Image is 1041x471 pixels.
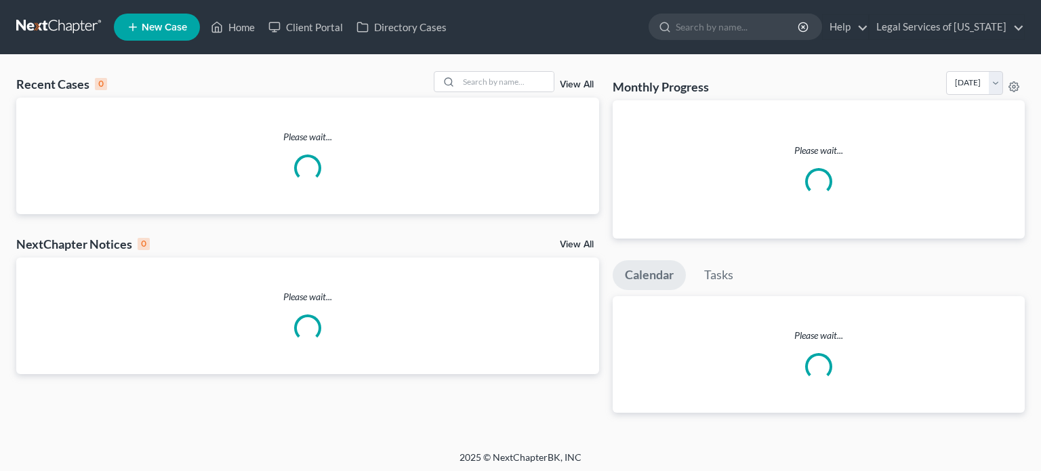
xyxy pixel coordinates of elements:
[16,76,107,92] div: Recent Cases
[624,144,1014,157] p: Please wait...
[692,260,746,290] a: Tasks
[350,15,453,39] a: Directory Cases
[16,290,599,304] p: Please wait...
[870,15,1024,39] a: Legal Services of [US_STATE]
[560,240,594,249] a: View All
[138,238,150,250] div: 0
[16,130,599,144] p: Please wait...
[262,15,350,39] a: Client Portal
[676,14,800,39] input: Search by name...
[142,22,187,33] span: New Case
[613,79,709,95] h3: Monthly Progress
[560,80,594,89] a: View All
[95,78,107,90] div: 0
[16,236,150,252] div: NextChapter Notices
[823,15,868,39] a: Help
[613,260,686,290] a: Calendar
[204,15,262,39] a: Home
[459,72,554,91] input: Search by name...
[613,329,1025,342] p: Please wait...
